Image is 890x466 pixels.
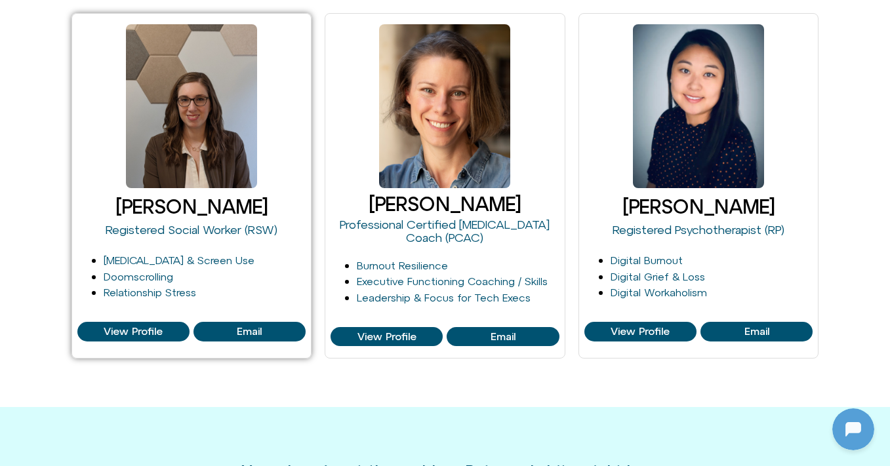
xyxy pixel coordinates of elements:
span: View Profile [611,326,670,338]
a: [PERSON_NAME] [115,195,268,218]
a: Registered Psychotherapist (RP) [613,223,784,237]
a: View Profile of Stephanie Furlott [77,322,190,341]
span: Email [744,326,769,338]
a: [PERSON_NAME] [622,195,775,218]
a: Burnout Resilience [357,260,448,271]
a: View Profile of Vicky Li [584,322,697,341]
a: Leadership & Focus for Tech Execs [357,292,531,303]
a: Digital Workaholism [611,286,707,298]
a: [PERSON_NAME] [369,193,521,215]
a: View Profile of Vicky Li [700,322,813,341]
a: Executive Functioning Coaching / Skills [357,275,548,287]
a: Digital Grief & Loss [611,271,705,282]
span: View Profile [357,331,416,343]
a: Professional Certified [MEDICAL_DATA] Coach (PCAC) [340,218,550,244]
span: Email [237,326,262,338]
a: [MEDICAL_DATA] & Screen Use [104,254,254,266]
span: View Profile [104,326,163,338]
a: View Profile of Stephanie Furlott [193,322,306,341]
span: Email [491,331,516,343]
a: Registered Social Worker (RSW) [106,223,277,237]
a: Relationship Stress [104,286,196,298]
a: View Profile of Tori Throckmorton [331,327,443,347]
iframe: Botpress [832,408,874,450]
a: View Profile of Tori Throckmorton [447,327,559,347]
a: Digital Burnout [611,254,683,266]
a: Doomscrolling [104,271,173,282]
